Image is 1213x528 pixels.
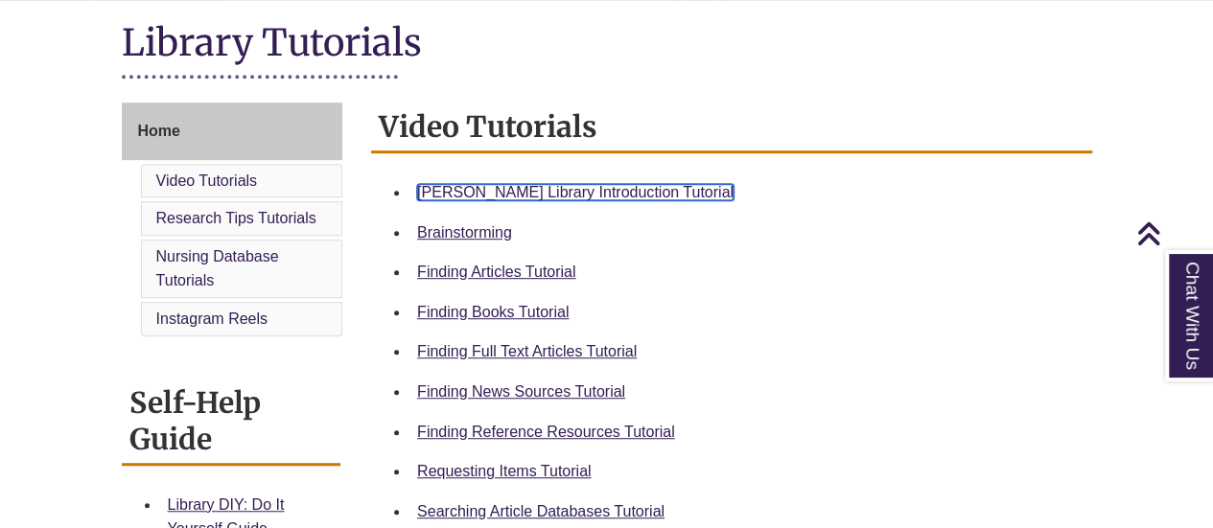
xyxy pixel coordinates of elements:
a: Instagram Reels [156,310,268,327]
a: Requesting Items Tutorial [417,463,591,479]
a: Finding Reference Resources Tutorial [417,424,675,440]
a: [PERSON_NAME] Library Introduction Tutorial [417,184,734,200]
h2: Self-Help Guide [122,379,341,466]
a: Back to Top [1136,220,1208,246]
a: Video Tutorials [156,172,258,189]
a: Searching Article Databases Tutorial [417,503,665,519]
a: Brainstorming [417,224,512,241]
a: Finding Full Text Articles Tutorial [417,343,637,359]
h1: Library Tutorials [122,19,1092,70]
a: Home [122,103,343,160]
a: Finding Books Tutorial [417,304,569,320]
a: Finding Articles Tutorial [417,264,575,280]
a: Finding News Sources Tutorial [417,383,625,400]
h2: Video Tutorials [371,103,1092,153]
div: Guide Page Menu [122,103,343,340]
span: Home [138,123,180,139]
a: Nursing Database Tutorials [156,248,279,289]
a: Research Tips Tutorials [156,210,316,226]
